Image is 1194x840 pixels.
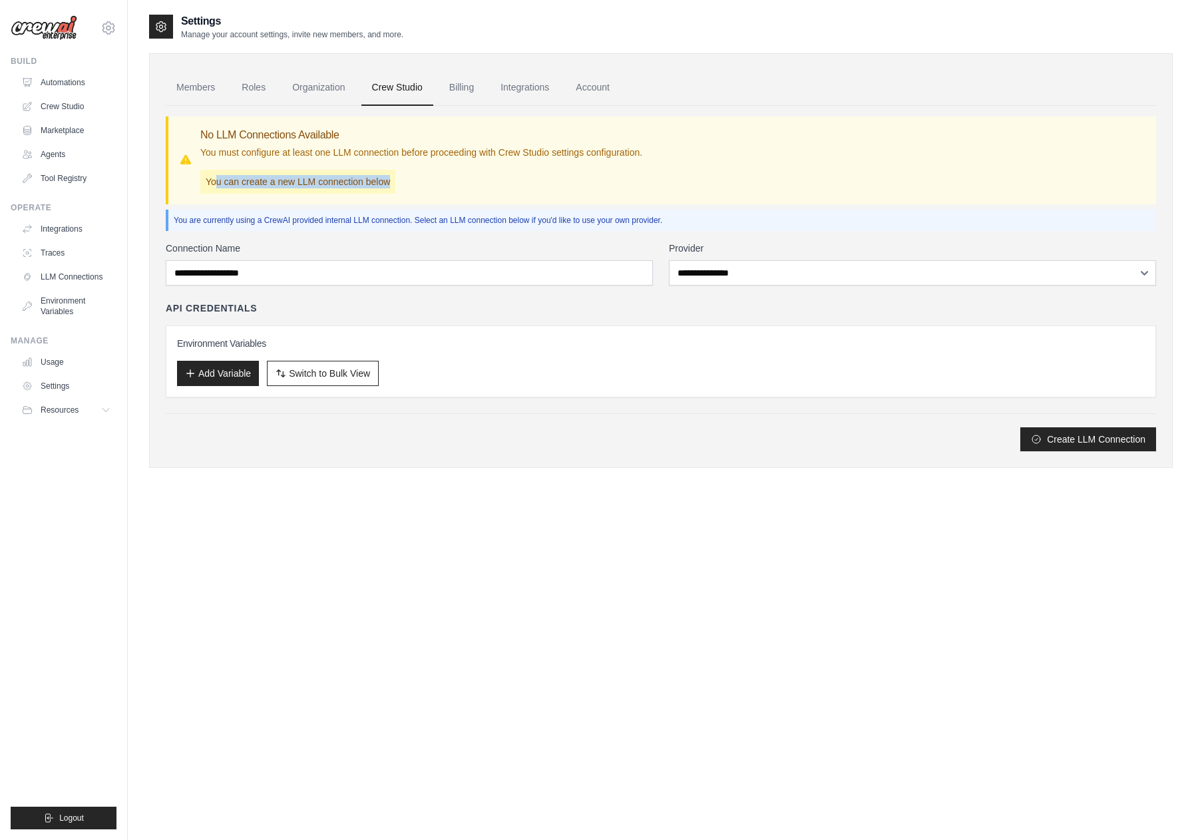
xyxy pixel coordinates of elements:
[11,202,116,213] div: Operate
[289,367,370,380] span: Switch to Bulk View
[267,361,379,386] button: Switch to Bulk View
[16,399,116,421] button: Resources
[16,351,116,373] a: Usage
[16,375,116,397] a: Settings
[11,15,77,41] img: Logo
[177,337,1145,350] h3: Environment Variables
[669,242,1156,255] label: Provider
[166,70,226,106] a: Members
[11,56,116,67] div: Build
[1020,427,1156,451] button: Create LLM Connection
[181,29,403,40] p: Manage your account settings, invite new members, and more.
[16,96,116,117] a: Crew Studio
[41,405,79,415] span: Resources
[16,168,116,189] a: Tool Registry
[16,72,116,93] a: Automations
[174,215,1151,226] p: You are currently using a CrewAI provided internal LLM connection. Select an LLM connection below...
[166,242,653,255] label: Connection Name
[200,146,642,159] p: You must configure at least one LLM connection before proceeding with Crew Studio settings config...
[565,70,620,106] a: Account
[59,813,84,823] span: Logout
[166,302,257,315] h4: API Credentials
[361,70,433,106] a: Crew Studio
[16,144,116,165] a: Agents
[282,70,355,106] a: Organization
[11,335,116,346] div: Manage
[16,120,116,141] a: Marketplace
[231,70,276,106] a: Roles
[200,127,642,143] h3: No LLM Connections Available
[439,70,485,106] a: Billing
[16,218,116,240] a: Integrations
[16,266,116,288] a: LLM Connections
[181,13,403,29] h2: Settings
[200,170,395,194] p: You can create a new LLM connection below
[490,70,560,106] a: Integrations
[16,290,116,322] a: Environment Variables
[11,807,116,829] button: Logout
[177,361,259,386] button: Add Variable
[16,242,116,264] a: Traces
